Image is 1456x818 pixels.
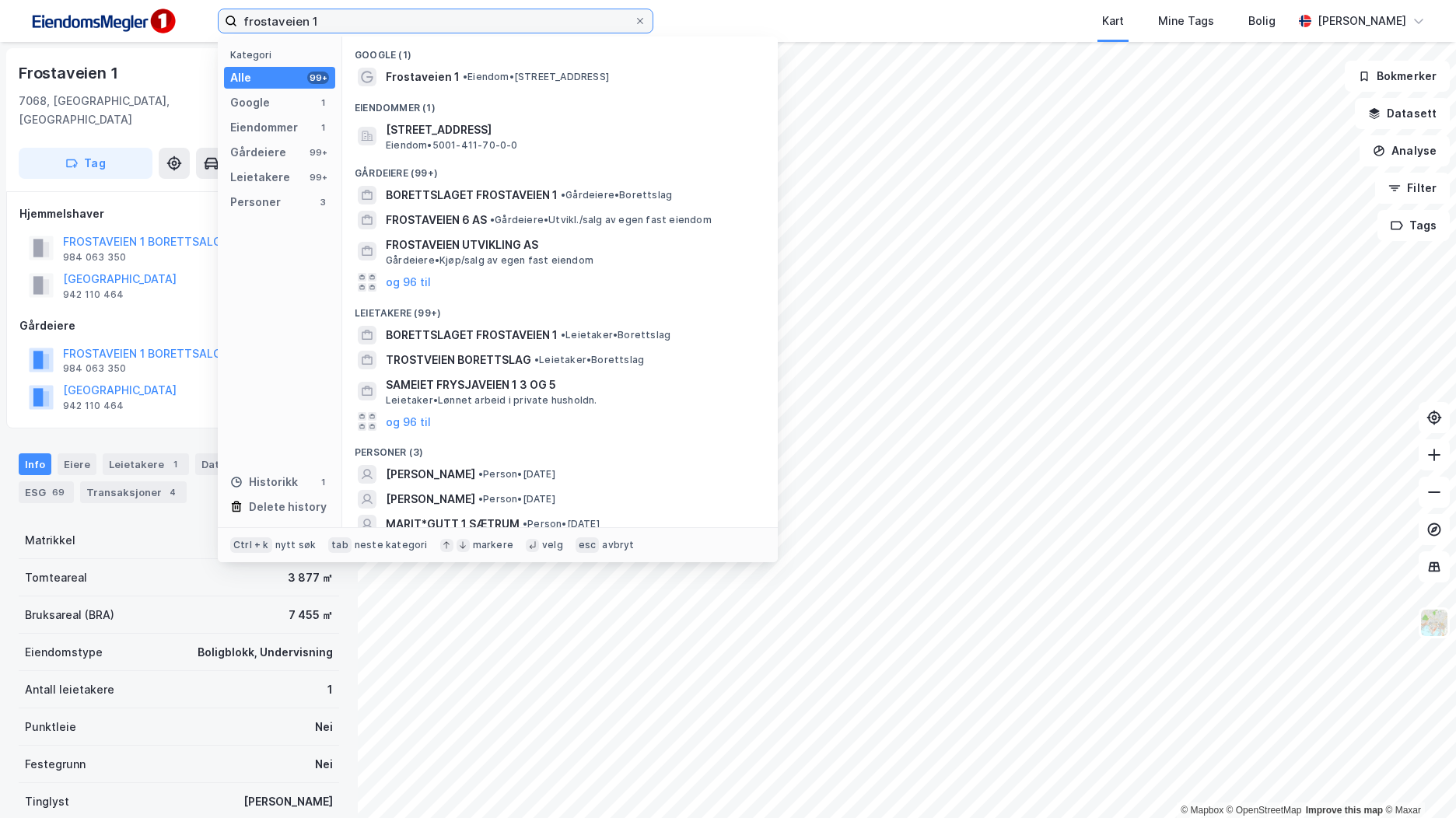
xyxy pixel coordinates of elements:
[1377,210,1450,241] button: Tags
[25,755,86,774] div: Festegrunn
[195,453,254,475] div: Datasett
[249,498,327,516] div: Delete history
[315,718,333,736] div: Nei
[327,680,333,699] div: 1
[386,412,431,431] button: og 96 til
[523,518,527,530] span: •
[561,189,672,201] span: Gårdeiere • Borettslag
[230,143,286,162] div: Gårdeiere
[478,493,555,505] span: Person • [DATE]
[1375,173,1450,204] button: Filter
[230,118,298,137] div: Eiendommer
[386,254,593,267] span: Gårdeiere • Kjøp/salg av egen fast eiendom
[230,49,335,61] div: Kategori
[237,9,634,33] input: Søk på adresse, matrikkel, gårdeiere, leietakere eller personer
[561,329,670,341] span: Leietaker • Borettslag
[1345,61,1450,92] button: Bokmerker
[25,643,103,662] div: Eiendomstype
[230,193,281,211] div: Personer
[230,68,251,87] div: Alle
[230,473,298,491] div: Historikk
[25,606,114,624] div: Bruksareal (BRA)
[19,316,338,335] div: Gårdeiere
[463,71,467,82] span: •
[230,537,272,553] div: Ctrl + k
[561,329,565,341] span: •
[19,453,51,475] div: Info
[1318,12,1406,30] div: [PERSON_NAME]
[230,93,270,112] div: Google
[25,4,180,39] img: F4PB6Px+NJ5v8B7XTbfpPpyloAAAAASUVORK5CYII=
[317,476,329,488] div: 1
[490,214,712,226] span: Gårdeiere • Utvikl./salg av egen fast eiendom
[275,539,317,551] div: nytt søk
[1306,805,1383,816] a: Improve this map
[317,121,329,134] div: 1
[49,484,68,500] div: 69
[478,493,483,505] span: •
[386,490,475,509] span: [PERSON_NAME]
[534,354,644,366] span: Leietaker • Borettslag
[25,792,69,811] div: Tinglyst
[317,96,329,109] div: 1
[386,121,759,139] span: [STREET_ADDRESS]
[386,236,759,254] span: FROSTAVEIEN UTVIKLING AS
[1158,12,1214,30] div: Mine Tags
[19,61,121,86] div: Frostaveien 1
[342,37,778,65] div: Google (1)
[576,537,600,553] div: esc
[342,295,778,323] div: Leietakere (99+)
[25,718,76,736] div: Punktleie
[1378,743,1456,818] iframe: Chat Widget
[307,72,329,84] div: 99+
[1419,608,1449,638] img: Z
[342,89,778,117] div: Eiendommer (1)
[19,481,74,503] div: ESG
[19,204,338,223] div: Hjemmelshaver
[307,146,329,159] div: 99+
[542,539,563,551] div: velg
[478,468,483,480] span: •
[1248,12,1276,30] div: Bolig
[19,92,220,129] div: 7068, [GEOGRAPHIC_DATA], [GEOGRAPHIC_DATA]
[315,755,333,774] div: Nei
[463,71,609,83] span: Eiendom • [STREET_ADDRESS]
[386,186,558,204] span: BORETTSLAGET FROSTAVEIEN 1
[1378,743,1456,818] div: Kontrollprogram for chat
[386,68,460,86] span: Frostaveien 1
[288,568,333,587] div: 3 877 ㎡
[165,484,180,500] div: 4
[25,680,114,699] div: Antall leietakere
[25,531,75,550] div: Matrikkel
[478,468,555,481] span: Person • [DATE]
[523,518,600,530] span: Person • [DATE]
[473,539,513,551] div: markere
[328,537,352,553] div: tab
[25,568,87,587] div: Tomteareal
[386,376,759,394] span: SAMEIET FRYSJAVEIEN 1 3 OG 5
[342,155,778,183] div: Gårdeiere (99+)
[490,214,495,225] span: •
[307,171,329,184] div: 99+
[1227,805,1302,816] a: OpenStreetMap
[19,148,152,179] button: Tag
[63,251,126,264] div: 984 063 350
[561,189,565,201] span: •
[386,465,475,484] span: [PERSON_NAME]
[342,434,778,462] div: Personer (3)
[58,453,96,475] div: Eiere
[1355,98,1450,129] button: Datasett
[386,326,558,344] span: BORETTSLAGET FROSTAVEIEN 1
[103,453,189,475] div: Leietakere
[355,539,428,551] div: neste kategori
[80,481,187,503] div: Transaksjoner
[63,362,126,375] div: 984 063 350
[386,139,518,152] span: Eiendom • 5001-411-70-0-0
[289,606,333,624] div: 7 455 ㎡
[1102,12,1124,30] div: Kart
[1360,135,1450,166] button: Analyse
[317,196,329,208] div: 3
[1181,805,1223,816] a: Mapbox
[386,515,520,533] span: MARIT*GUTT 1 SÆTRUM
[386,211,487,229] span: FROSTAVEIEN 6 AS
